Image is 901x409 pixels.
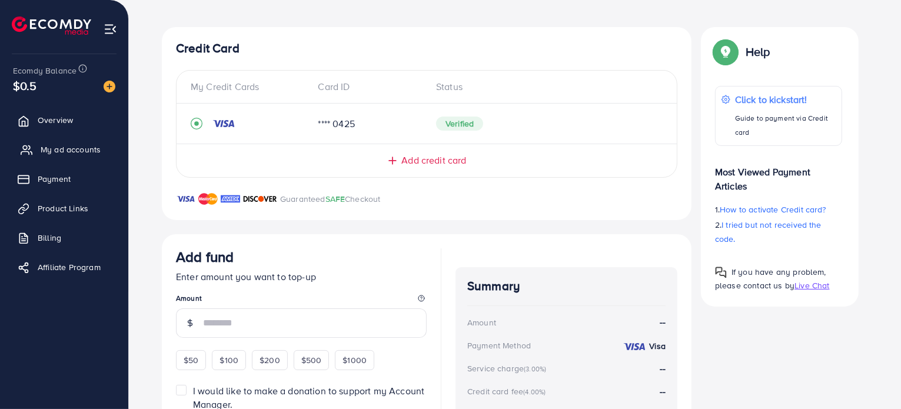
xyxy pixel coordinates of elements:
[243,192,277,206] img: brand
[12,16,91,35] img: logo
[9,167,119,191] a: Payment
[467,317,496,328] div: Amount
[467,279,666,294] h4: Summary
[176,293,427,308] legend: Amount
[176,270,427,284] p: Enter amount you want to top-up
[735,92,836,107] p: Click to kickstart!
[38,173,71,185] span: Payment
[301,354,322,366] span: $500
[715,155,842,193] p: Most Viewed Payment Articles
[41,144,101,155] span: My ad accounts
[715,218,842,246] p: 2.
[176,41,677,56] h4: Credit Card
[467,385,550,397] div: Credit card fee
[401,154,466,167] span: Add credit card
[649,340,666,352] strong: Visa
[715,219,822,245] span: I tried but not received the code.
[715,266,826,291] span: If you have any problem, please contact us by
[260,354,280,366] span: $200
[104,22,117,36] img: menu
[660,315,666,329] strong: --
[746,45,770,59] p: Help
[715,202,842,217] p: 1.
[623,342,646,351] img: credit
[660,362,666,375] strong: --
[38,232,61,244] span: Billing
[436,117,483,131] span: Verified
[221,192,240,206] img: brand
[13,65,77,77] span: Ecomdy Balance
[9,197,119,220] a: Product Links
[13,77,37,94] span: $0.5
[523,387,546,397] small: (4.00%)
[343,354,367,366] span: $1000
[191,80,309,94] div: My Credit Cards
[184,354,198,366] span: $50
[467,363,550,374] div: Service charge
[660,385,666,398] strong: --
[212,119,235,128] img: credit
[38,261,101,273] span: Affiliate Program
[715,41,736,62] img: Popup guide
[427,80,663,94] div: Status
[191,118,202,129] svg: record circle
[176,248,234,265] h3: Add fund
[467,340,531,351] div: Payment Method
[9,226,119,250] a: Billing
[524,364,546,374] small: (3.00%)
[38,202,88,214] span: Product Links
[9,255,119,279] a: Affiliate Program
[198,192,218,206] img: brand
[280,192,381,206] p: Guaranteed Checkout
[794,280,829,291] span: Live Chat
[715,267,727,278] img: Popup guide
[9,108,119,132] a: Overview
[325,193,345,205] span: SAFE
[38,114,73,126] span: Overview
[104,81,115,92] img: image
[220,354,238,366] span: $100
[176,192,195,206] img: brand
[851,356,892,400] iframe: Chat
[309,80,427,94] div: Card ID
[720,204,826,215] span: How to activate Credit card?
[735,111,836,139] p: Guide to payment via Credit card
[9,138,119,161] a: My ad accounts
